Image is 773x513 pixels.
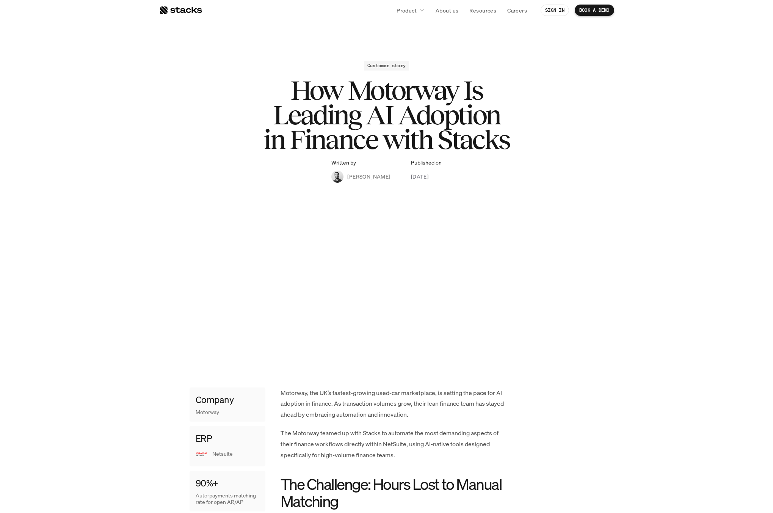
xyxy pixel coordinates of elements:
[431,3,463,17] a: About us
[411,160,442,166] p: Published on
[579,8,610,13] p: BOOK A DEMO
[545,8,564,13] p: SIGN IN
[331,160,356,166] p: Written by
[411,173,429,180] p: [DATE]
[465,3,501,17] a: Resources
[196,409,219,416] p: Motorway
[281,387,508,420] p: Motorway, the UK’s fastest-growing used-car marketplace, is setting the pace for AI adoption in f...
[196,432,212,445] h4: ERP
[212,451,259,457] p: Netsuite
[397,6,417,14] p: Product
[575,5,614,16] a: BOOK A DEMO
[541,5,569,16] a: SIGN IN
[235,78,538,152] h1: How Motorway Is Leading AI Adoption in Finance with Stacks
[469,6,496,14] p: Resources
[436,6,458,14] p: About us
[347,173,390,180] p: [PERSON_NAME]
[281,428,508,460] p: The Motorway teamed up with Stacks to automate the most demanding aspects of their finance workfl...
[367,63,406,68] h2: Customer story
[507,6,527,14] p: Careers
[196,493,259,505] p: Auto-payments matching rate for open AR/AP
[196,477,218,490] h4: 90%+
[503,3,532,17] a: Careers
[281,475,508,510] h2: The Challenge: Hours Lost to Manual Matching
[196,394,234,406] h4: Company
